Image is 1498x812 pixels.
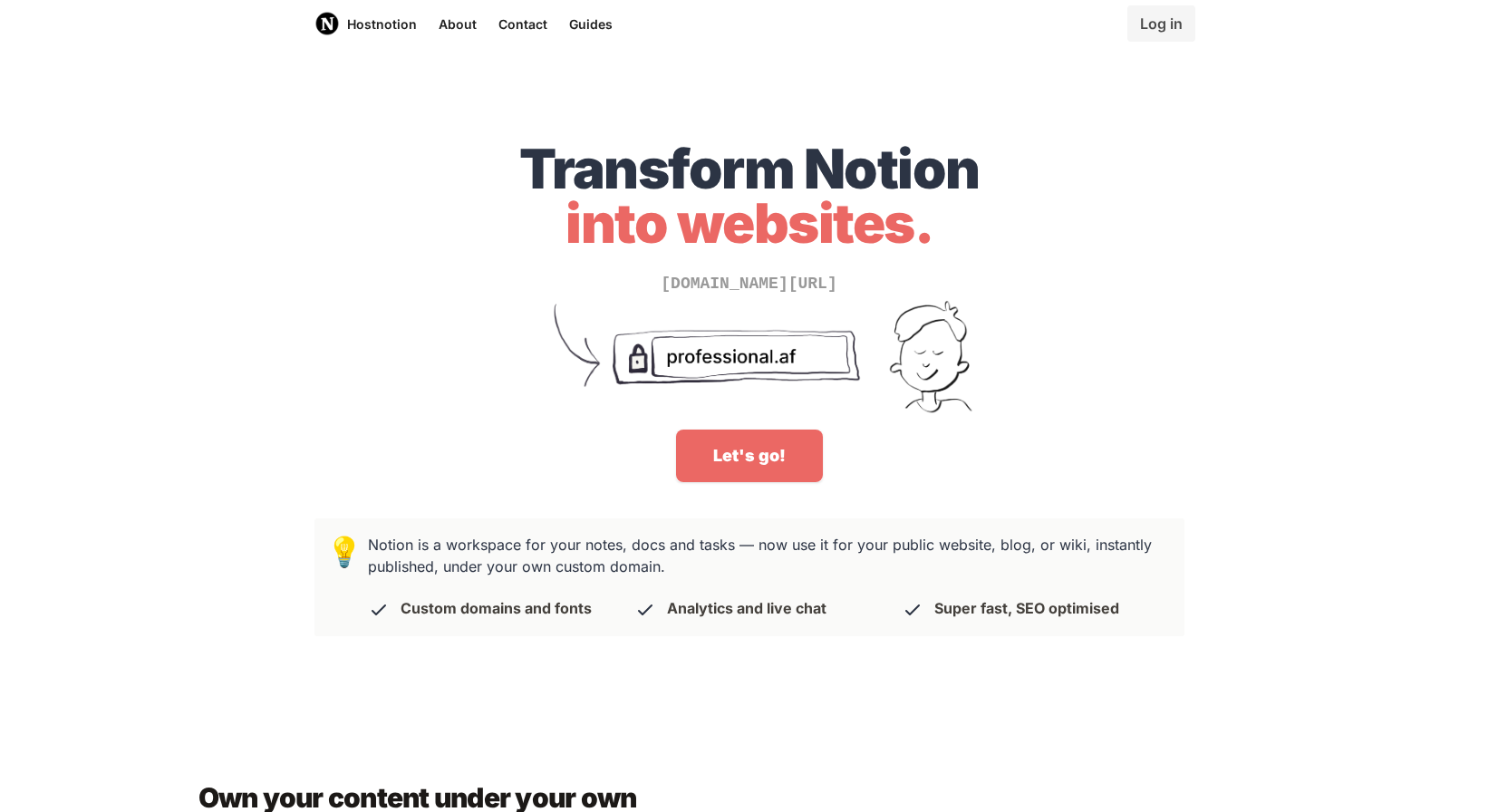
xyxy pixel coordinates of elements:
span: [DOMAIN_NAME][URL] [661,275,836,293]
p: Analytics and live chat [667,599,826,617]
span: 💡 [326,534,362,570]
p: Custom domains and fonts [401,599,592,617]
p: Super fast, SEO optimised [934,599,1119,617]
img: Turn unprofessional Notion URLs into your sexy domain [523,296,976,430]
a: Let's go! [676,430,823,482]
h3: Notion is a workspace for your notes, docs and tasks — now use it for your public website, blog, ... [362,534,1169,621]
span: into websites. [565,190,933,256]
h1: Transform Notion [314,141,1184,250]
img: Host Notion logo [314,11,340,36]
a: Log in [1127,5,1195,42]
